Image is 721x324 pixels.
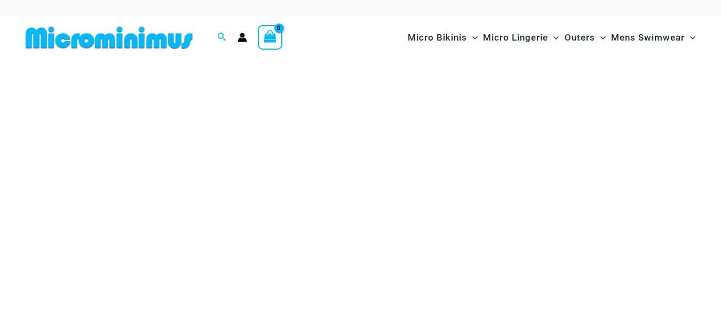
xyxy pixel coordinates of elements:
[403,20,700,56] nav: Site Navigation
[480,21,561,54] a: Micro LingerieMenu ToggleMenu Toggle
[21,26,197,50] img: MM SHOP LOGO FLAT
[217,31,227,44] a: Search icon link
[258,25,282,50] a: View Shopping Cart, empty
[685,24,695,51] span: Menu Toggle
[565,24,595,51] span: Outers
[608,21,698,54] a: Mens SwimwearMenu ToggleMenu Toggle
[595,24,606,51] span: Menu Toggle
[237,33,247,42] a: Account icon link
[483,24,548,51] span: Micro Lingerie
[408,24,467,51] span: Micro Bikinis
[611,24,685,51] span: Mens Swimwear
[467,24,478,51] span: Menu Toggle
[562,21,608,54] a: OutersMenu ToggleMenu Toggle
[548,24,559,51] span: Menu Toggle
[405,21,480,54] a: Micro BikinisMenu ToggleMenu Toggle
